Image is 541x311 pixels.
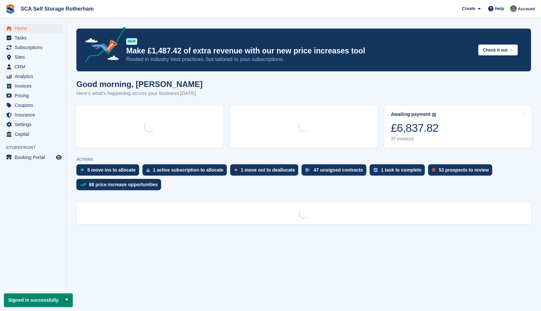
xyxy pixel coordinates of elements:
[3,91,63,100] a: menu
[15,120,54,129] span: Settings
[15,153,54,162] span: Booking Portal
[230,164,302,179] a: 1 move out to deallocate
[15,33,54,42] span: Tasks
[126,56,473,63] p: Rooted in industry best practices, but tailored to your subscriptions.
[439,167,489,173] div: 53 prospects to review
[76,157,531,162] p: ACTIONS
[3,129,63,139] a: menu
[3,62,63,71] a: menu
[79,27,126,65] img: price-adjustments-announcement-icon-8257ccfd72463d97f412b2fc003d46551f7dbcb40ab6d574587a9cd5c0d94...
[391,121,439,135] div: £6,837.82
[153,167,224,173] div: 1 active subscription to allocate
[462,5,475,12] span: Create
[142,164,230,179] a: 1 active subscription to allocate
[15,110,54,119] span: Insurance
[146,168,150,172] img: active_subscription_to_allocate_icon-d502201f5373d7db506a760aba3b589e785aa758c864c3986d89f69b8ff3...
[15,81,54,91] span: Invoices
[478,44,518,55] button: Check it out →
[3,81,63,91] a: menu
[4,293,73,307] p: Signed in successfully.
[234,168,237,172] img: move_outs_to_deallocate_icon-f764333ba52eb49d3ac5e1228854f67142a1ed5810a6f6cc68b1a99e826820c5.svg
[381,167,421,173] div: 1 task to complete
[126,46,473,56] p: Make £1,487.42 of extra revenue with our new price increases tool
[370,164,428,179] a: 1 task to complete
[384,106,532,148] a: Awaiting payment £6,837.82 37 invoices
[15,62,54,71] span: CRM
[15,101,54,110] span: Coupons
[15,24,54,33] span: Home
[314,167,363,173] div: 47 unsigned contracts
[15,43,54,52] span: Subscriptions
[80,183,86,186] img: price_increase_opportunities-93ffe204e8149a01c8c9dc8f82e8f89637d9d84a8eef4429ea346261dce0b2c0.svg
[374,168,378,172] img: task-75834270c22a3079a89374b754ae025e5fb1db73e45f91037f5363f120a921f8.svg
[495,5,504,12] span: Help
[241,167,295,173] div: 1 move out to deallocate
[18,3,96,14] a: SCA Self Storage Rotherham
[15,72,54,81] span: Analytics
[80,168,84,172] img: move_ins_to_allocate_icon-fdf77a2bb77ea45bf5b3d319d69a93e2d87916cf1d5bf7949dd705db3b84f3ca.svg
[3,153,63,162] a: menu
[15,129,54,139] span: Capital
[87,167,136,173] div: 5 move ins to allocate
[3,43,63,52] a: menu
[15,52,54,62] span: Sites
[3,110,63,119] a: menu
[391,136,439,142] div: 37 invoices
[391,112,431,117] div: Awaiting payment
[3,52,63,62] a: menu
[302,164,370,179] a: 47 unsigned contracts
[76,90,203,97] p: Here's what's happening across your business [DATE]
[6,144,66,151] span: Storefront
[3,72,63,81] a: menu
[55,153,63,161] a: Preview store
[15,91,54,100] span: Pricing
[76,80,203,89] h1: Good morning, [PERSON_NAME]
[428,164,496,179] a: 53 prospects to review
[76,164,142,179] a: 5 move ins to allocate
[3,24,63,33] a: menu
[3,33,63,42] a: menu
[89,182,158,187] div: 68 price increase opportunities
[126,38,137,45] div: NEW
[432,168,435,172] img: prospect-51fa495bee0391a8d652442698ab0144808aea92771e9ea1ae160a38d050c398.svg
[306,168,310,172] img: contract_signature_icon-13c848040528278c33f63329250d36e43548de30e8caae1d1a13099fd9432cc5.svg
[3,101,63,110] a: menu
[76,179,164,194] a: 68 price increase opportunities
[518,6,535,12] span: Account
[510,5,517,12] img: Sarah Race
[432,113,436,117] img: icon-info-grey-7440780725fd019a000dd9b08b2336e03edf1995a4989e88bcd33f0948082b44.svg
[5,4,15,14] img: stora-icon-8386f47178a22dfd0bd8f6a31ec36ba5ce8667c1dd55bd0f319d3a0aa187defe.svg
[3,120,63,129] a: menu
